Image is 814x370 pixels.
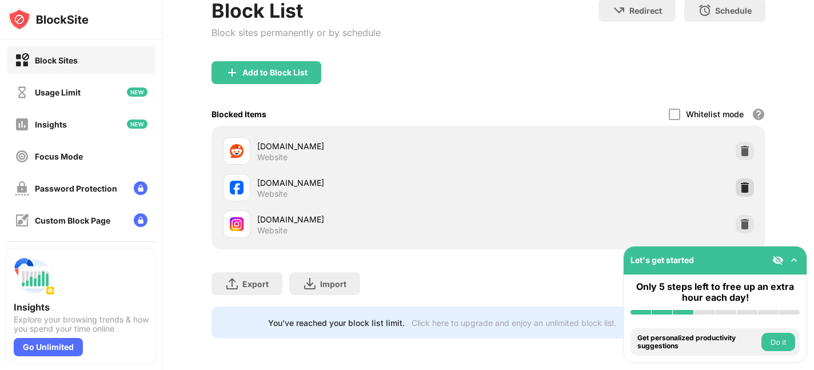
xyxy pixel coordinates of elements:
[629,6,662,15] div: Redirect
[230,181,244,194] img: favicons
[761,333,795,351] button: Do it
[212,109,266,119] div: Blocked Items
[242,68,308,77] div: Add to Block List
[14,301,149,313] div: Insights
[230,217,244,231] img: favicons
[15,85,29,100] img: time-usage-off.svg
[631,255,694,265] div: Let's get started
[15,181,29,196] img: password-protection-off.svg
[35,216,110,225] div: Custom Block Page
[15,117,29,132] img: insights-off.svg
[134,213,147,227] img: lock-menu.svg
[134,181,147,195] img: lock-menu.svg
[127,120,147,129] img: new-icon.svg
[15,53,29,67] img: block-on.svg
[35,152,83,161] div: Focus Mode
[8,8,89,31] img: logo-blocksite.svg
[230,144,244,158] img: favicons
[15,149,29,164] img: focus-off.svg
[14,256,55,297] img: push-insights.svg
[268,318,405,328] div: You’ve reached your block list limit.
[14,315,149,333] div: Explore your browsing trends & how you spend your time online
[412,318,617,328] div: Click here to upgrade and enjoy an unlimited block list.
[212,27,381,38] div: Block sites permanently or by schedule
[257,213,488,225] div: [DOMAIN_NAME]
[257,225,288,236] div: Website
[15,213,29,228] img: customize-block-page-off.svg
[686,109,744,119] div: Whitelist mode
[631,281,800,303] div: Only 5 steps left to free up an extra hour each day!
[257,140,488,152] div: [DOMAIN_NAME]
[127,87,147,97] img: new-icon.svg
[242,279,269,289] div: Export
[715,6,752,15] div: Schedule
[35,184,117,193] div: Password Protection
[257,177,488,189] div: [DOMAIN_NAME]
[14,338,83,356] div: Go Unlimited
[772,254,784,266] img: eye-not-visible.svg
[257,189,288,199] div: Website
[637,334,759,351] div: Get personalized productivity suggestions
[788,254,800,266] img: omni-setup-toggle.svg
[257,152,288,162] div: Website
[35,55,78,65] div: Block Sites
[320,279,346,289] div: Import
[35,87,81,97] div: Usage Limit
[35,120,67,129] div: Insights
